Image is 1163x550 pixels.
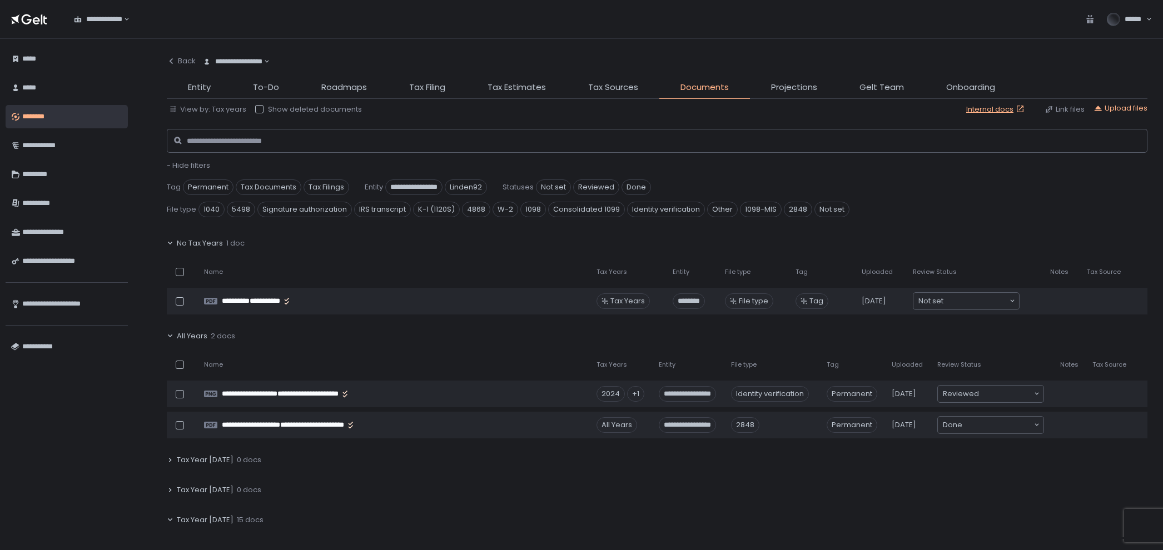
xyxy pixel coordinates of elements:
[67,8,130,31] div: Search for option
[962,419,1033,431] input: Search for option
[167,56,196,66] div: Back
[966,104,1027,114] a: Internal docs
[167,204,196,214] span: File type
[946,81,995,94] span: Onboarding
[226,238,245,248] span: 1 doc
[597,361,627,369] span: Tax Years
[796,268,808,276] span: Tag
[503,182,534,192] span: Statuses
[211,331,235,341] span: 2 docs
[198,202,225,217] span: 1040
[937,361,981,369] span: Review Status
[204,361,223,369] span: Name
[809,296,823,306] span: Tag
[365,182,383,192] span: Entity
[622,179,651,195] span: Done
[673,268,689,276] span: Entity
[548,202,625,217] span: Consolidated 1099
[859,81,904,94] span: Gelt Team
[740,202,782,217] span: 1098-MIS
[177,515,233,525] span: Tax Year [DATE]
[262,56,263,67] input: Search for option
[413,202,460,217] span: K-1 (1120S)
[304,179,349,195] span: Tax Filings
[204,268,223,276] span: Name
[913,268,957,276] span: Review Status
[827,417,877,433] span: Permanent
[188,81,211,94] span: Entity
[177,455,233,465] span: Tax Year [DATE]
[1050,268,1068,276] span: Notes
[237,455,261,465] span: 0 docs
[167,160,210,171] span: - Hide filters
[943,419,962,431] span: Done
[827,386,877,402] span: Permanent
[862,296,886,306] span: [DATE]
[227,202,255,217] span: 5498
[1092,361,1126,369] span: Tax Source
[707,202,738,217] span: Other
[177,485,233,495] span: Tax Year [DATE]
[938,417,1043,433] div: Search for option
[610,296,645,306] span: Tax Years
[731,361,757,369] span: File type
[938,386,1043,402] div: Search for option
[597,417,637,433] div: All Years
[892,389,916,399] span: [DATE]
[354,202,411,217] span: IRS transcript
[257,202,352,217] span: Signature authorization
[177,238,223,248] span: No Tax Years
[814,202,849,217] span: Not set
[979,388,1033,399] input: Search for option
[169,104,246,114] button: View by: Tax years
[1060,361,1078,369] span: Notes
[196,50,270,73] div: Search for option
[409,81,445,94] span: Tax Filing
[827,361,839,369] span: Tag
[536,179,571,195] span: Not set
[236,179,301,195] span: Tax Documents
[167,50,196,72] button: Back
[731,386,809,402] div: Identity verification
[253,81,279,94] span: To-Do
[892,361,923,369] span: Uploaded
[627,386,644,402] div: +1
[588,81,638,94] span: Tax Sources
[731,417,759,433] div: 2848
[943,388,979,399] span: Reviewed
[237,515,264,525] span: 15 docs
[573,179,619,195] span: Reviewed
[520,202,546,217] span: 1098
[1045,104,1085,114] button: Link files
[1087,268,1121,276] span: Tax Source
[627,202,705,217] span: Identity verification
[659,361,675,369] span: Entity
[725,268,751,276] span: File type
[913,293,1019,309] div: Search for option
[739,296,768,306] span: File type
[237,485,261,495] span: 0 docs
[892,420,916,430] span: [DATE]
[493,202,518,217] span: W-2
[122,14,123,25] input: Search for option
[488,81,546,94] span: Tax Estimates
[771,81,817,94] span: Projections
[784,202,812,217] span: 2848
[321,81,367,94] span: Roadmaps
[1094,103,1147,113] button: Upload files
[597,268,627,276] span: Tax Years
[177,331,207,341] span: All Years
[183,179,233,195] span: Permanent
[862,268,893,276] span: Uploaded
[680,81,729,94] span: Documents
[597,386,625,402] div: 2024
[167,182,181,192] span: Tag
[445,179,487,195] span: Linden92
[462,202,490,217] span: 4868
[167,161,210,171] button: - Hide filters
[918,296,943,307] span: Not set
[943,296,1008,307] input: Search for option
